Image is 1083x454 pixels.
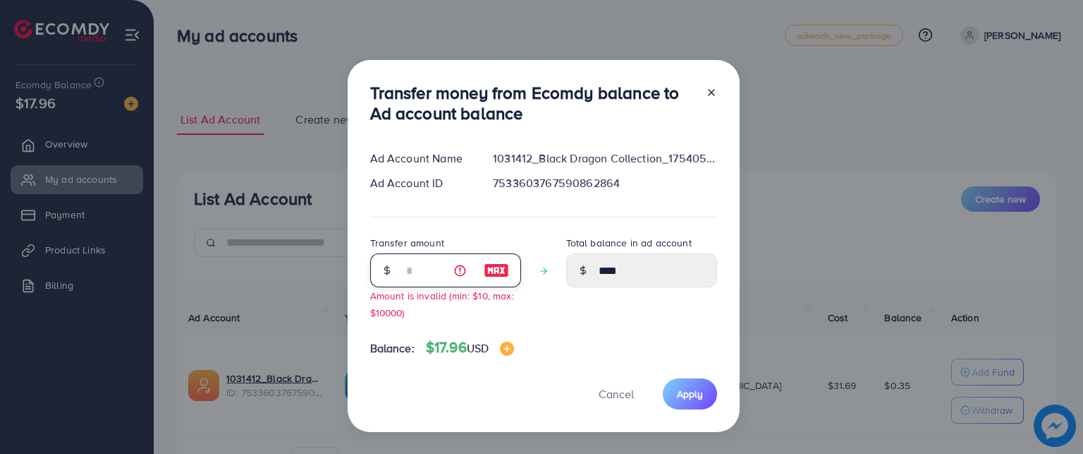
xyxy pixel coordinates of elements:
[370,289,514,318] small: Amount is invalid (min: $10, max: $10000)
[581,378,651,409] button: Cancel
[484,262,509,279] img: image
[663,378,717,409] button: Apply
[426,339,514,357] h4: $17.96
[359,150,482,167] div: Ad Account Name
[566,236,692,250] label: Total balance in ad account
[482,150,728,167] div: 1031412_Black Dragon Collection_1754053834653
[359,175,482,191] div: Ad Account ID
[677,387,703,401] span: Apply
[370,340,415,357] span: Balance:
[467,340,489,356] span: USD
[370,83,695,124] h3: Transfer money from Ecomdy balance to Ad account balance
[599,386,634,402] span: Cancel
[370,236,444,250] label: Transfer amount
[482,175,728,191] div: 7533603767590862864
[500,342,514,356] img: image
